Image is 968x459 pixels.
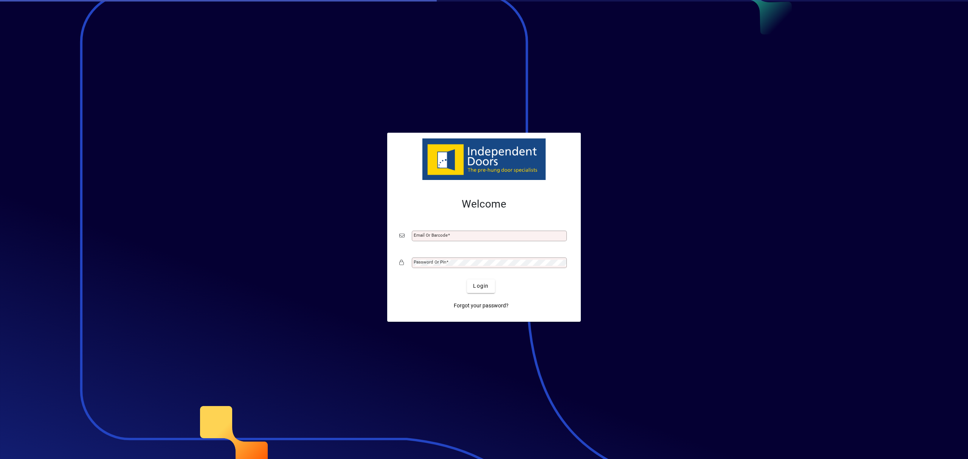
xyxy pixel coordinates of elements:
[414,233,448,238] mat-label: Email or Barcode
[473,282,489,290] span: Login
[467,279,495,293] button: Login
[454,302,509,310] span: Forgot your password?
[399,198,569,211] h2: Welcome
[451,299,512,313] a: Forgot your password?
[414,259,446,265] mat-label: Password or Pin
